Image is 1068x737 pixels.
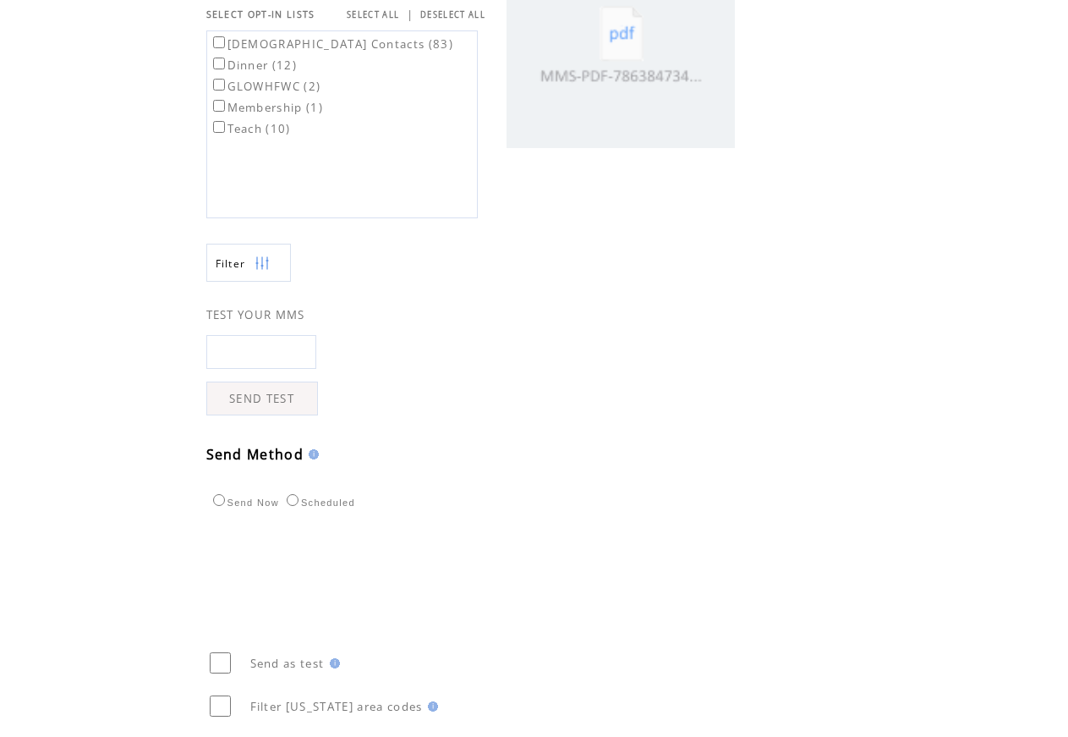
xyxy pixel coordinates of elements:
[210,100,324,115] label: Membership (1)
[282,498,355,508] label: Scheduled
[287,494,298,506] input: Scheduled
[213,79,225,91] input: GLOWHFWC (2)
[210,36,454,52] label: [DEMOGRAPHIC_DATA] Contacts (83)
[209,498,279,508] label: Send Now
[210,79,321,94] label: GLOWHFWC (2)
[213,121,225,133] input: Teach (10)
[250,656,325,671] span: Send as test
[423,701,438,712] img: help.gif
[206,8,315,20] span: SELECT OPT-IN LISTS
[250,699,423,714] span: Filter [US_STATE] area codes
[206,382,318,415] a: SEND TEST
[213,36,225,48] input: [DEMOGRAPHIC_DATA] Contacts (83)
[206,445,304,464] span: Send Method
[407,7,414,22] span: |
[420,9,485,20] a: DESELECT ALL
[210,58,298,73] label: Dinner (12)
[213,58,225,69] input: Dinner (12)
[255,245,270,283] img: filters.png
[347,9,399,20] a: SELECT ALL
[206,307,305,322] span: TEST YOUR MMS
[213,100,225,112] input: Membership (1)
[325,658,340,668] img: help.gif
[210,121,291,136] label: Teach (10)
[216,256,246,271] span: Show filters
[206,244,291,282] a: Filter
[213,494,225,506] input: Send Now
[304,449,319,459] img: help.gif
